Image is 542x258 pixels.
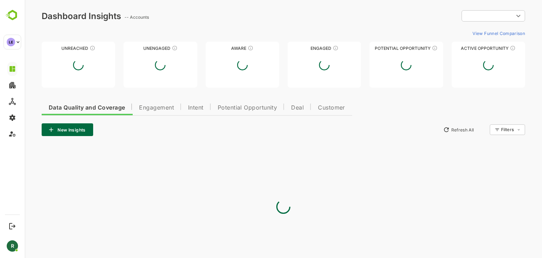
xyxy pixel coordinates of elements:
[7,240,18,252] div: R
[163,105,179,111] span: Intent
[7,38,15,46] div: LE
[427,46,500,51] div: Active Opportunity
[345,46,418,51] div: Potential Opportunity
[485,45,491,51] div: These accounts have open opportunities which might be at any of the Sales Stages
[476,127,489,132] div: Filters
[17,11,96,21] div: Dashboard Insights
[308,45,314,51] div: These accounts are warm, further nurturing would qualify them to MQAs
[476,123,500,136] div: Filters
[100,14,126,20] ag: -- Accounts
[445,28,500,39] button: View Funnel Comparison
[293,105,320,111] span: Customer
[65,45,71,51] div: These accounts have not been engaged with for a defined time period
[407,45,413,51] div: These accounts are MQAs and can be passed on to Inside Sales
[263,46,336,51] div: Engaged
[99,46,172,51] div: Unengaged
[17,123,68,136] button: New Insights
[415,124,452,135] button: Refresh All
[24,105,100,111] span: Data Quality and Coverage
[181,46,254,51] div: Aware
[147,45,153,51] div: These accounts have not shown enough engagement and need nurturing
[223,45,229,51] div: These accounts have just entered the buying cycle and need further nurturing
[114,105,149,111] span: Engagement
[17,46,90,51] div: Unreached
[266,105,279,111] span: Deal
[437,10,500,22] div: ​
[7,221,17,231] button: Logout
[193,105,253,111] span: Potential Opportunity
[4,8,22,22] img: BambooboxLogoMark.f1c84d78b4c51b1a7b5f700c9845e183.svg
